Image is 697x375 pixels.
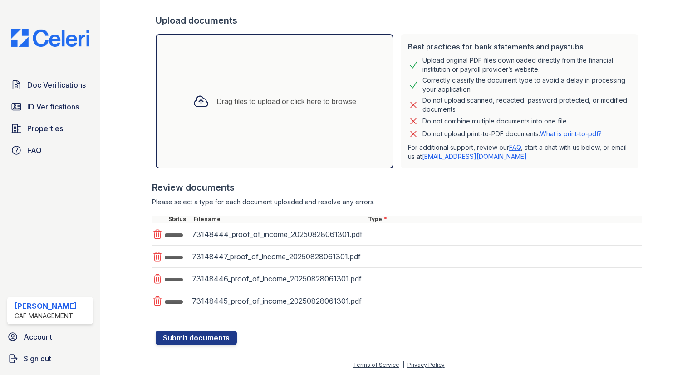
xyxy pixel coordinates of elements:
a: Account [4,328,97,346]
a: Terms of Service [353,361,399,368]
span: Properties [27,123,63,134]
div: Correctly classify the document type to avoid a delay in processing your application. [422,76,631,94]
span: Sign out [24,353,51,364]
a: Privacy Policy [407,361,445,368]
a: Sign out [4,350,97,368]
img: CE_Logo_Blue-a8612792a0a2168367f1c8372b55b34899dd931a85d93a1a3d3e32e68fde9ad4.png [4,29,97,47]
a: [EMAIL_ADDRESS][DOMAIN_NAME] [422,153,527,160]
div: [PERSON_NAME] [15,301,77,311]
span: Account [24,331,52,342]
div: 73148444_proof_of_income_20250828061301.pdf [192,227,363,242]
div: Upload original PDF files downloaded directly from the financial institution or payroll provider’... [422,56,631,74]
div: Do not upload scanned, redacted, password protected, or modified documents. [422,96,631,114]
div: Type [366,216,642,223]
a: ID Verifications [7,98,93,116]
a: What is print-to-pdf? [540,130,602,138]
div: Best practices for bank statements and paystubs [408,41,631,52]
a: Properties [7,119,93,138]
div: Status [167,216,192,223]
div: 73148445_proof_of_income_20250828061301.pdf [192,294,363,308]
a: Doc Verifications [7,76,93,94]
div: Review documents [152,181,642,194]
div: Filename [192,216,366,223]
a: FAQ [7,141,93,159]
p: For additional support, review our , start a chat with us below, or email us at [408,143,631,161]
div: | [402,361,404,368]
div: Drag files to upload or click here to browse [216,96,356,107]
a: FAQ [509,143,521,151]
p: Do not upload print-to-PDF documents. [422,129,602,138]
span: FAQ [27,145,42,156]
button: Submit documents [156,331,237,345]
div: 73148447_proof_of_income_20250828061301.pdf [192,249,363,264]
span: ID Verifications [27,101,79,112]
div: Please select a type for each document uploaded and resolve any errors. [152,197,642,207]
div: Do not combine multiple documents into one file. [422,116,568,127]
div: Upload documents [156,14,642,27]
div: CAF Management [15,311,77,321]
span: Doc Verifications [27,79,86,90]
div: 73148446_proof_of_income_20250828061301.pdf [192,271,363,286]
